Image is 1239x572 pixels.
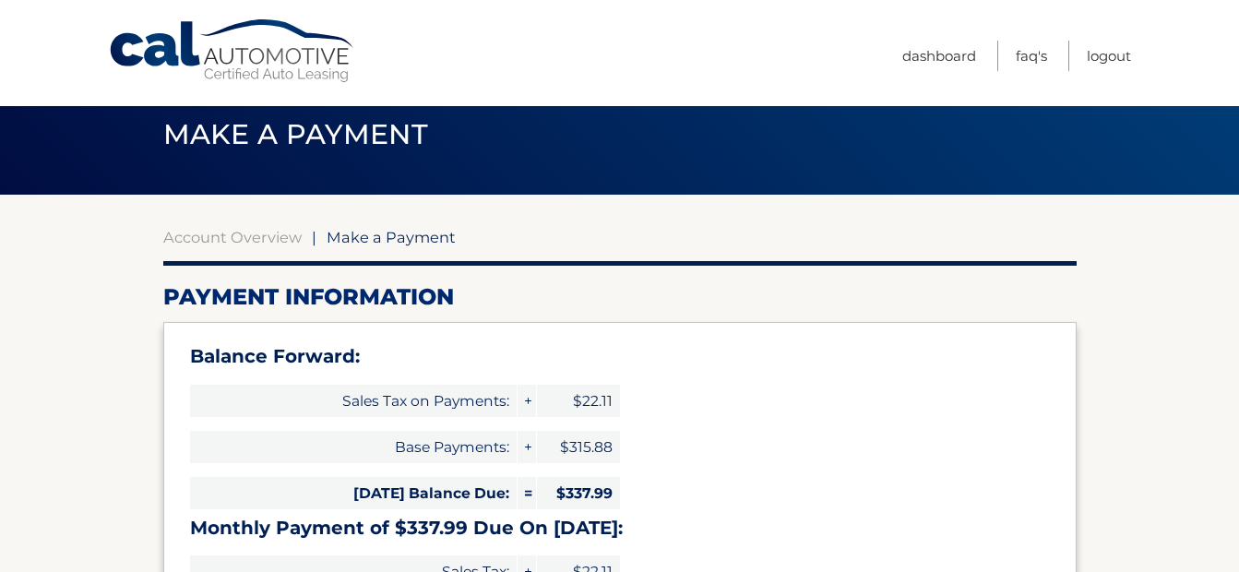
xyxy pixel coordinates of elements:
span: $315.88 [537,431,620,463]
a: Logout [1087,41,1131,71]
h3: Monthly Payment of $337.99 Due On [DATE]: [190,517,1050,540]
a: Dashboard [902,41,976,71]
a: Cal Automotive [108,18,357,84]
span: $22.11 [537,385,620,417]
span: [DATE] Balance Due: [190,477,517,509]
a: Account Overview [163,228,302,246]
h3: Balance Forward: [190,345,1050,368]
span: Make a Payment [327,228,456,246]
a: FAQ's [1016,41,1047,71]
span: Base Payments: [190,431,517,463]
span: + [518,385,536,417]
span: Make a Payment [163,117,428,151]
span: Sales Tax on Payments: [190,385,517,417]
span: $337.99 [537,477,620,509]
span: = [518,477,536,509]
h2: Payment Information [163,283,1077,311]
span: + [518,431,536,463]
span: | [312,228,316,246]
